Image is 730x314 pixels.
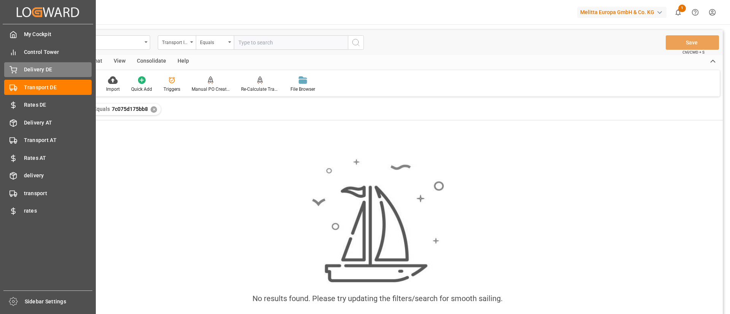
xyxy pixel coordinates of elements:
[24,84,92,92] span: Transport DE
[131,55,172,68] div: Consolidate
[24,119,92,127] span: Delivery AT
[163,86,180,93] div: Triggers
[290,86,315,93] div: File Browser
[4,62,92,77] a: Delivery DE
[172,55,195,68] div: Help
[25,298,93,306] span: Sidebar Settings
[4,44,92,59] a: Control Tower
[196,35,234,50] button: open menu
[666,35,719,50] button: Save
[234,35,348,50] input: Type to search
[4,150,92,165] a: Rates AT
[200,37,226,46] div: Equals
[24,154,92,162] span: Rates AT
[24,172,92,180] span: delivery
[4,133,92,148] a: Transport AT
[162,37,188,46] div: Transport ID Logward
[348,35,364,50] button: search button
[106,86,120,93] div: Import
[577,7,667,18] div: Melitta Europa GmbH & Co. KG
[158,35,196,50] button: open menu
[577,5,670,19] button: Melitta Europa GmbH & Co. KG
[670,4,687,21] button: show 1 new notifications
[151,106,157,113] div: ✕
[24,48,92,56] span: Control Tower
[24,189,92,197] span: transport
[678,5,686,12] span: 1
[4,168,92,183] a: delivery
[252,293,503,304] div: No results found. Please try updating the filters/search for smooth sailing.
[687,4,704,21] button: Help Center
[4,204,92,218] a: rates
[192,86,230,93] div: Manual PO Creation
[4,27,92,42] a: My Cockpit
[24,66,92,74] span: Delivery DE
[4,115,92,130] a: Delivery AT
[24,30,92,38] span: My Cockpit
[24,101,92,109] span: Rates DE
[131,86,152,93] div: Quick Add
[24,136,92,144] span: Transport AT
[4,80,92,95] a: Transport DE
[24,207,92,215] span: rates
[4,98,92,112] a: Rates DE
[311,158,444,284] img: smooth_sailing.jpeg
[682,49,705,55] span: Ctrl/CMD + S
[241,86,279,93] div: Re-Calculate Transport Costs
[112,106,148,112] span: 7c075d175bb8
[4,186,92,200] a: transport
[94,106,110,112] span: Equals
[108,55,131,68] div: View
